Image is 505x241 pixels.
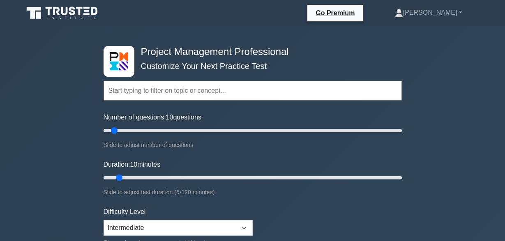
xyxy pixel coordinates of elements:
span: 10 [166,114,173,121]
span: 10 [130,161,137,168]
label: Duration: minutes [104,160,161,170]
div: Slide to adjust test duration (5-120 minutes) [104,187,402,197]
h4: Project Management Professional [138,46,362,58]
label: Number of questions: questions [104,112,201,122]
label: Difficulty Level [104,207,146,217]
a: [PERSON_NAME] [375,5,482,21]
a: Go Premium [311,8,360,18]
input: Start typing to filter on topic or concept... [104,81,402,101]
div: Slide to adjust number of questions [104,140,402,150]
